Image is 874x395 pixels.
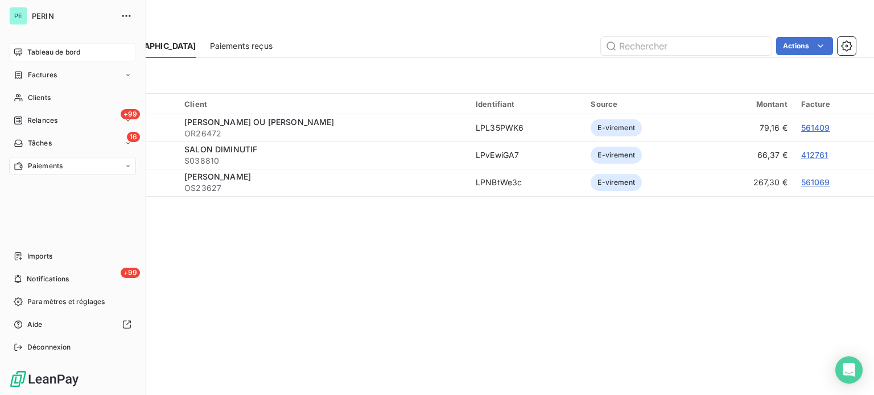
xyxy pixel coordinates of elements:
[184,182,462,194] span: OS23627
[9,370,80,388] img: Logo LeanPay
[469,142,584,169] td: LPvEwiGA7
[704,142,794,169] td: 66,37 €
[27,47,80,57] span: Tableau de bord
[9,134,136,152] a: 16Tâches
[28,70,57,80] span: Factures
[27,115,57,126] span: Relances
[9,111,136,130] a: +99Relances
[27,342,71,352] span: Déconnexion
[591,147,642,164] span: E-virement
[591,99,698,109] div: Source
[591,174,642,191] span: E-virement
[801,123,830,132] a: 561409
[704,169,794,196] td: 267,30 €
[127,132,140,142] span: 16
[9,247,136,265] a: Imports
[28,138,52,148] span: Tâches
[776,37,833,55] button: Actions
[591,119,642,136] span: E-virement
[121,109,140,119] span: +99
[9,7,27,25] div: PE
[184,117,335,127] span: [PERSON_NAME] OU [PERSON_NAME]
[704,114,794,142] td: 79,16 €
[184,99,462,109] div: Client
[801,177,830,187] a: 561069
[121,268,140,278] span: +99
[469,169,584,196] td: LPNBtWe3c
[711,99,787,109] div: Montant
[469,114,584,142] td: LPL35PWK6
[184,155,462,167] span: S038810
[9,66,136,84] a: Factures
[27,297,105,307] span: Paramètres et réglages
[9,43,136,61] a: Tableau de bord
[801,99,867,109] div: Facture
[27,319,43,330] span: Aide
[9,157,136,175] a: Paiements
[476,99,577,109] div: Identifiant
[27,251,52,261] span: Imports
[601,37,772,55] input: Rechercher
[28,161,63,171] span: Paiements
[184,144,257,154] span: SALON DIMINUTIF
[184,172,251,181] span: [PERSON_NAME]
[184,128,462,139] span: OR26472
[835,356,863,384] div: Open Intercom Messenger
[32,11,114,20] span: PERIN
[27,274,69,284] span: Notifications
[9,315,136,334] a: Aide
[210,40,273,52] span: Paiements reçus
[9,89,136,107] a: Clients
[28,93,51,103] span: Clients
[9,293,136,311] a: Paramètres et réglages
[801,150,828,160] a: 412761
